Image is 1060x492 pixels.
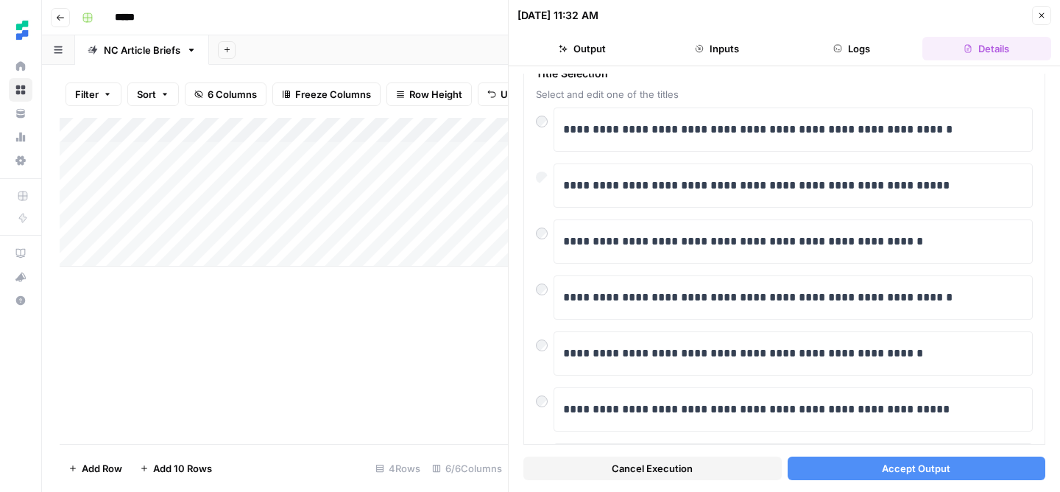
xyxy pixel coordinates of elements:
button: Filter [66,82,121,106]
button: 6 Columns [185,82,266,106]
div: [DATE] 11:32 AM [517,8,598,23]
img: Ten Speed Logo [9,17,35,43]
div: What's new? [10,266,32,288]
span: Sort [137,87,156,102]
span: 6 Columns [208,87,257,102]
span: Add 10 Rows [153,461,212,476]
button: Add Row [60,457,131,480]
a: Usage [9,125,32,149]
span: Row Height [409,87,462,102]
button: Freeze Columns [272,82,381,106]
button: Output [517,37,646,60]
button: Help + Support [9,289,32,312]
button: Cancel Execution [523,457,782,480]
button: Workspace: Ten Speed [9,12,32,49]
button: Accept Output [788,457,1046,480]
a: Your Data [9,102,32,125]
span: Freeze Columns [295,87,371,102]
button: Sort [127,82,179,106]
span: Accept Output [882,461,950,476]
button: Details [922,37,1051,60]
div: 6/6 Columns [426,457,508,480]
a: Settings [9,149,32,172]
div: NC Article Briefs [104,43,180,57]
button: Logs [788,37,916,60]
a: NC Article Briefs [75,35,209,65]
button: Row Height [386,82,472,106]
span: Cancel Execution [612,461,693,476]
button: Add 10 Rows [131,457,221,480]
span: Add Row [82,461,122,476]
a: Browse [9,78,32,102]
span: Undo [501,87,526,102]
span: Filter [75,87,99,102]
a: Home [9,55,32,78]
a: AirOps Academy [9,242,32,265]
button: Inputs [652,37,781,60]
span: Select and edit one of the titles [536,87,1033,102]
div: 4 Rows [370,457,426,480]
button: Undo [478,82,535,106]
span: Title Selection [536,66,1033,81]
button: What's new? [9,265,32,289]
